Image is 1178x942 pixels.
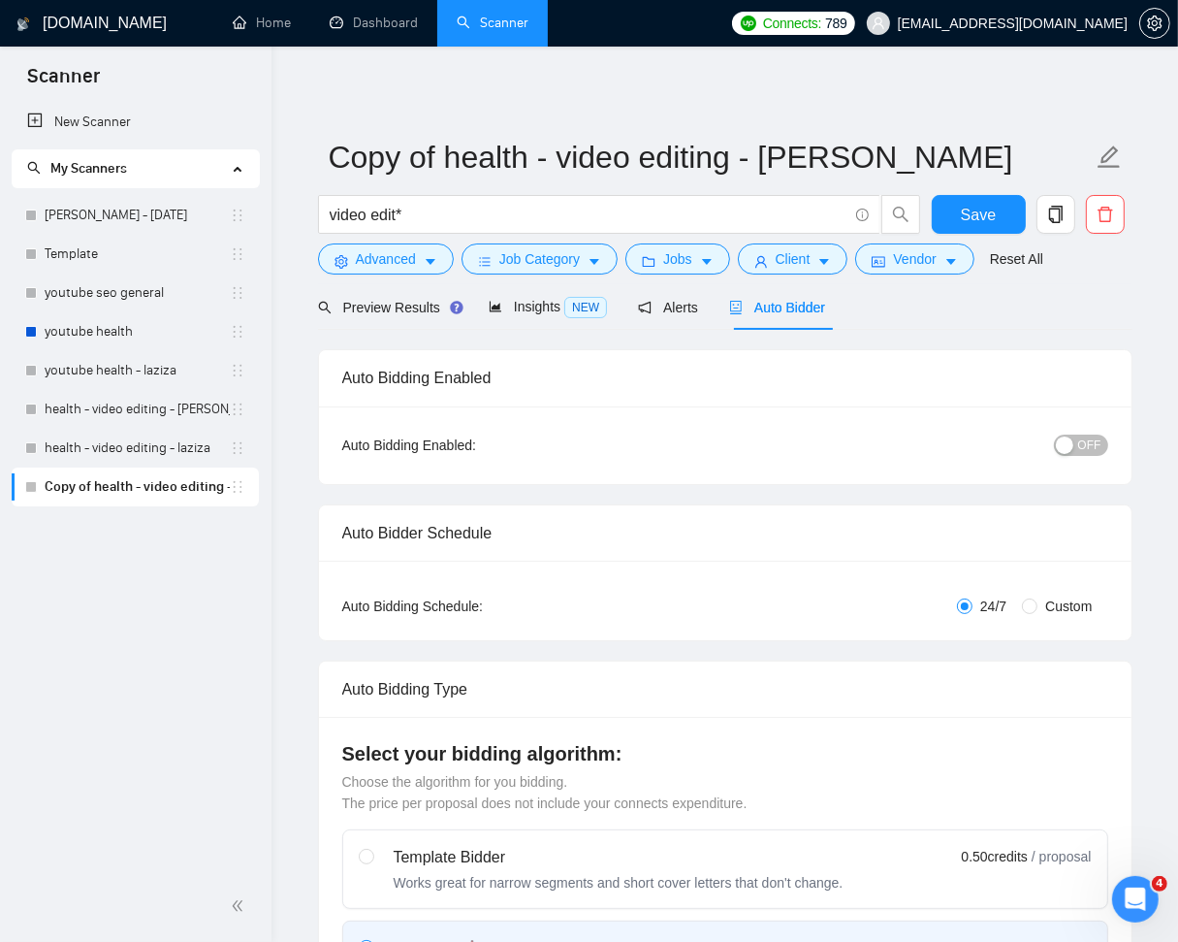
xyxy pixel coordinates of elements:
span: Choose the algorithm for you bidding. The price per proposal does not include your connects expen... [342,774,748,811]
span: caret-down [588,254,601,269]
span: delete [1087,206,1124,223]
span: Jobs [663,248,692,270]
div: Auto Bidding Enabled [342,350,1108,406]
li: Template [12,235,259,274]
button: Save [932,195,1026,234]
a: dashboardDashboard [330,15,418,31]
a: Template [45,235,230,274]
span: Scanner [12,62,115,103]
span: holder [230,479,245,495]
span: Vendor [893,248,936,270]
img: upwork-logo.png [741,16,756,31]
a: health - video editing - laziza [45,429,230,468]
span: Custom [1037,596,1099,617]
span: 789 [825,13,846,34]
span: setting [1140,16,1169,31]
span: 0.50 credits [962,846,1028,867]
button: setting [1139,8,1170,39]
span: Alerts [638,300,698,315]
span: caret-down [944,254,958,269]
input: Search Freelance Jobs... [330,203,847,227]
span: double-left [231,896,250,916]
span: robot [729,301,743,314]
span: My Scanners [27,160,127,177]
iframe: Intercom live chat [1112,876,1159,923]
span: Client [776,248,811,270]
span: search [27,161,41,175]
span: search [318,301,332,314]
span: idcard [872,254,885,269]
span: Auto Bidder [729,300,825,315]
div: Template Bidder [394,846,844,869]
span: Connects: [763,13,821,34]
button: settingAdvancedcaret-down [318,244,454,275]
span: My Scanners [50,160,127,177]
a: youtube health [45,312,230,351]
span: NEW [564,297,607,318]
span: holder [230,440,245,456]
span: folder [642,254,655,269]
a: Reset All [990,248,1043,270]
span: OFF [1078,435,1101,456]
span: caret-down [424,254,437,269]
span: holder [230,246,245,262]
button: copy [1036,195,1075,234]
input: Scanner name... [329,133,1093,181]
span: 4 [1152,876,1167,892]
button: search [881,195,920,234]
div: Auto Bidding Schedule: [342,596,597,617]
span: user [872,16,885,30]
div: Auto Bidding Type [342,662,1108,717]
a: searchScanner [457,15,528,31]
span: / proposal [1032,847,1091,866]
span: copy [1037,206,1074,223]
h4: Select your bidding algorithm: [342,740,1108,767]
span: Preview Results [318,300,458,315]
a: youtube seo general [45,274,230,312]
li: health - video editing - sardor [12,390,259,429]
button: folderJobscaret-down [625,244,730,275]
li: New Scanner [12,103,259,142]
button: delete [1086,195,1125,234]
a: health - video editing - [PERSON_NAME] [45,390,230,429]
a: Copy of health - video editing - [PERSON_NAME] [45,468,230,506]
div: Auto Bidder Schedule [342,505,1108,561]
a: setting [1139,16,1170,31]
span: 24/7 [972,596,1014,617]
span: info-circle [856,209,869,221]
span: caret-down [817,254,831,269]
img: logo [16,9,30,40]
li: Alex - Aug 19 [12,196,259,235]
li: Copy of health - video editing - sardor [12,468,259,506]
li: youtube health - laziza [12,351,259,390]
span: setting [334,254,348,269]
span: notification [638,301,652,314]
button: idcardVendorcaret-down [855,244,973,275]
span: search [882,206,919,223]
a: [PERSON_NAME] - [DATE] [45,196,230,235]
div: Works great for narrow segments and short cover letters that don't change. [394,873,844,893]
span: Job Category [499,248,580,270]
li: youtube health [12,312,259,351]
span: area-chart [489,300,502,313]
span: bars [478,254,492,269]
span: holder [230,285,245,301]
div: Auto Bidding Enabled: [342,435,597,456]
span: holder [230,402,245,417]
span: holder [230,324,245,340]
span: edit [1097,145,1122,170]
span: holder [230,208,245,223]
span: holder [230,363,245,378]
a: New Scanner [27,103,243,142]
span: caret-down [700,254,714,269]
span: Advanced [356,248,416,270]
span: Insights [489,299,607,314]
a: youtube health - laziza [45,351,230,390]
button: barsJob Categorycaret-down [462,244,618,275]
span: Save [961,203,996,227]
button: userClientcaret-down [738,244,848,275]
li: youtube seo general [12,274,259,312]
li: health - video editing - laziza [12,429,259,468]
span: user [754,254,768,269]
div: Tooltip anchor [448,299,465,316]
